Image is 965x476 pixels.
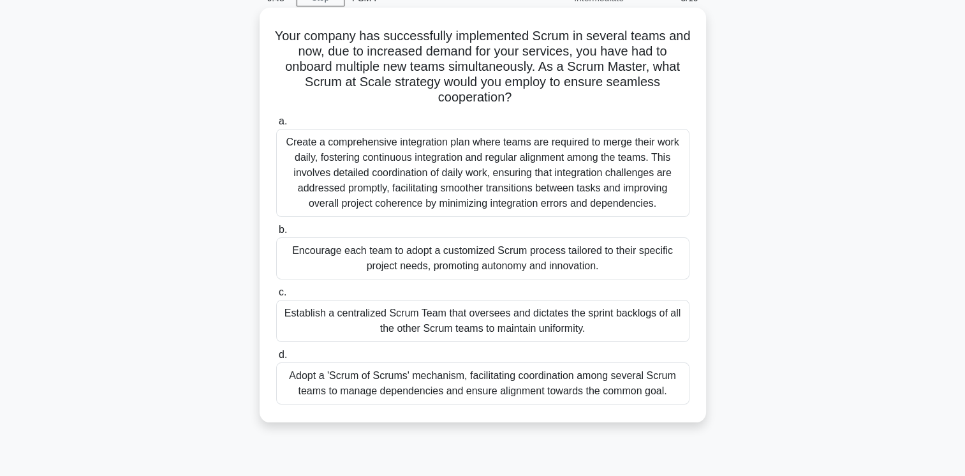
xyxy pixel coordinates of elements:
[275,28,691,106] h5: Your company has successfully implemented Scrum in several teams and now, due to increased demand...
[276,362,689,405] div: Adopt a 'Scrum of Scrums' mechanism, facilitating coordination among several Scrum teams to manag...
[279,115,287,126] span: a.
[276,237,689,279] div: Encourage each team to adopt a customized Scrum process tailored to their specific project needs,...
[279,224,287,235] span: b.
[279,286,286,297] span: c.
[276,129,689,217] div: Create a comprehensive integration plan where teams are required to merge their work daily, foste...
[276,300,689,342] div: Establish a centralized Scrum Team that oversees and dictates the sprint backlogs of all the othe...
[279,349,287,360] span: d.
